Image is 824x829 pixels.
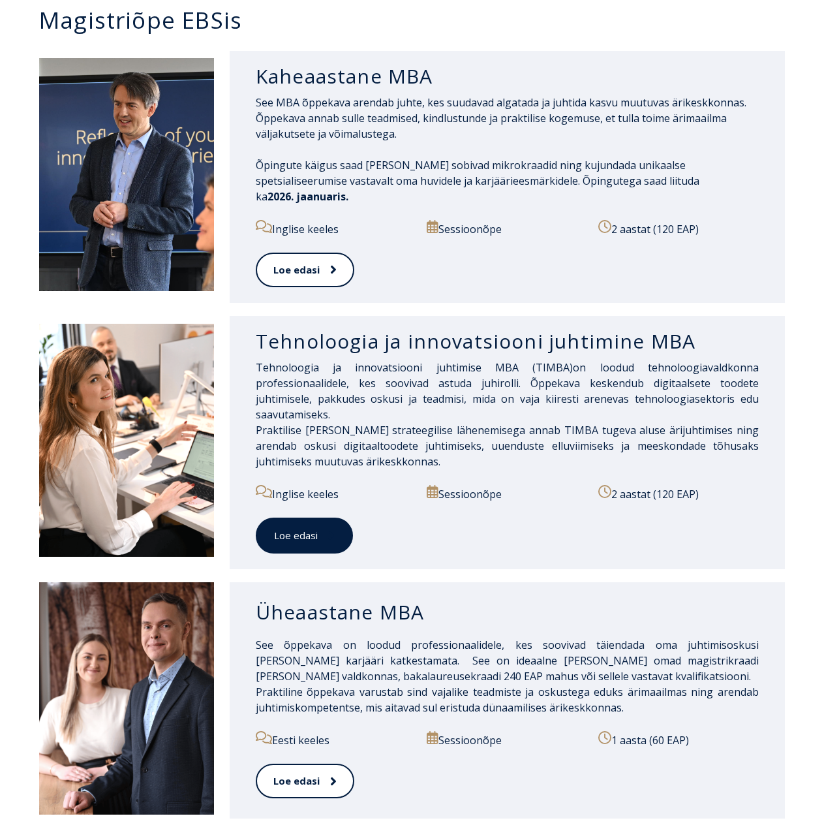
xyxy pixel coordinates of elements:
p: 2 aastat (120 EAP) [598,220,759,237]
p: See MBA õppekava arendab juhte, kes suudavad algatada ja juhtida kasvu muutuvas ärikeskkonnas. Õp... [256,95,759,142]
p: 2 aastat (120 EAP) [598,485,759,502]
span: Tehnoloogia ja innovatsiooni juhtimise MBA (TIMBA) [256,360,573,375]
span: Praktiline õppekava varustab sind vajalike teadmiste ja oskustega eduks ärimaailmas ning arendab ... [256,685,759,715]
h3: Magistriõpe EBSis [39,8,798,31]
p: Sessioonõpe [427,485,587,502]
span: on loodud tehnoloogiavaldkonna professionaalidele, kes soovivad astuda juhirolli. Õppekava kesken... [256,360,759,422]
h3: Kaheaastane MBA [256,64,759,89]
span: Praktilise [PERSON_NAME] strateegilise lähenemisega annab TIMBA tugeva aluse ärijuhtimises ning a... [256,423,759,469]
p: Õpingute käigus saad [PERSON_NAME] sobivad mikrokraadid ning kujundada unikaalse spetsialiseerumi... [256,157,759,204]
a: Loe edasi [256,764,354,798]
span: 2026. jaanuaris. [267,189,348,204]
img: DSC_2098 [39,58,214,291]
a: Loe edasi [256,253,354,287]
span: See õppekava on loodud professionaalidele, kes soovivad täiendada oma juhtimisoskusi [PERSON_NAME... [256,638,759,683]
p: Inglise keeles [256,220,416,237]
p: Eesti keeles [256,731,416,748]
p: 1 aasta (60 EAP) [598,731,759,748]
h3: Üheaastane MBA [256,600,759,625]
img: DSC_2558 [39,324,214,557]
img: DSC_1995 [39,582,214,815]
p: Sessioonõpe [427,220,587,237]
a: Loe edasi [256,518,353,554]
h3: Tehnoloogia ja innovatsiooni juhtimine MBA [256,329,759,354]
p: Sessioonõpe [427,731,587,748]
p: Inglise keeles [256,485,416,502]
